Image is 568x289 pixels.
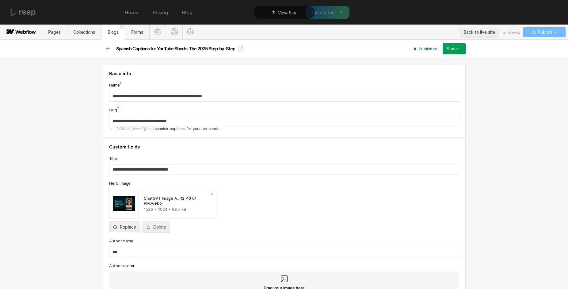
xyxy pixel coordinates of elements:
span: Author name [109,238,134,244]
span: Pages [48,29,61,35]
div: ChatGPT Image A…12_46_01 PM.webp [144,196,211,206]
span: Hero image [109,180,131,186]
span: Published [419,46,437,52]
span: Name [109,82,120,88]
span: Saved [503,31,520,34]
h4: Basic info [109,71,459,77]
span: Publish [536,28,552,37]
img: 68b166e4880a398862f6c73d_ChatGPT%20Image%20Aug%2029%2C%202025%2C%2012_46_01%20PM-p-130x130q80.webp [113,193,135,214]
button: Delete [142,222,170,233]
div: 1536 x 1024 • 98.7 kB [144,207,211,212]
h2: Spanish Captions for YouTube Shorts: The 2025 Step-by-Step [116,46,235,52]
span: Blogs [108,29,119,35]
span: Forms [131,29,143,35]
span: Author avatar [109,263,135,268]
span: Collections [73,29,95,35]
span: [DOMAIN_NAME]/blog/ [115,126,155,131]
h4: Custom fields [109,144,459,150]
span: Title [109,156,117,161]
a: Close 'Blogs' tab [120,25,125,29]
div: Delete [153,225,166,229]
div: Save [447,46,457,51]
button: Back to live site [460,27,498,37]
span: View Site [278,10,296,15]
div: Back to live site [463,28,495,37]
span: spanish-captions-for-youtube-shorts [155,126,219,131]
button: Save [443,43,466,54]
a: Preview file [206,189,216,199]
button: Publish [523,27,566,37]
span: Slug [109,107,117,113]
